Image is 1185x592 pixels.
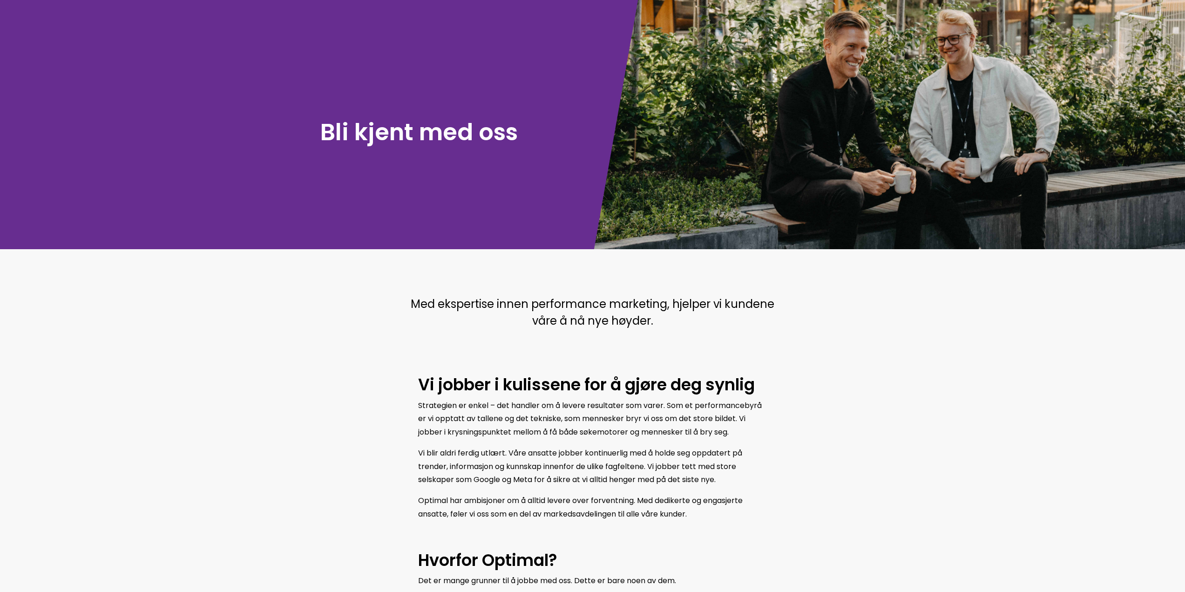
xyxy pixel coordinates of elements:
[418,495,743,519] span: Optimal har ambisjoner om å alltid levere over forventning. Med dedikerte og engasjerte ansatte, ...
[320,117,588,147] h1: Bli kjent med oss
[418,400,762,438] span: Strategien er enkel – det handler om å levere resultater som varer. Som et performancebyrå er vi ...
[418,448,742,485] span: Vi blir aldri ferdig utlært. Våre ansatte jobber kontinuerlig med å holde seg oppdatert på trende...
[411,296,774,328] span: Med ekspertise innen performance marketing, hjelper vi kundene våre å nå nye høyder.
[418,374,767,395] h2: Vi jobber i kulissene for å gjøre deg synlig
[418,550,767,571] h2: Hvorfor Optimal?
[418,575,676,586] span: Det er mange grunner til å jobbe med oss. Dette er bare noen av dem.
